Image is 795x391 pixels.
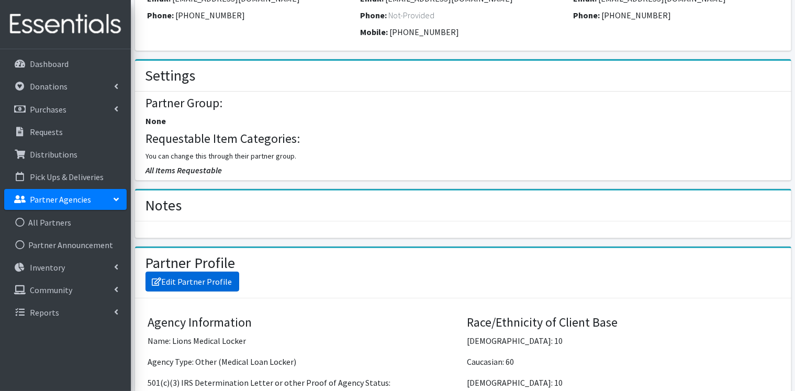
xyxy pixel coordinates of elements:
span: [PHONE_NUMBER] [602,10,671,20]
a: Inventory [4,257,127,278]
label: Phone: [574,9,600,21]
label: None [145,115,166,127]
p: You can change this through their partner group. [145,151,780,162]
span: [PHONE_NUMBER] [176,10,245,20]
p: [DEMOGRAPHIC_DATA]: 10 [467,376,778,389]
label: Phone: [148,9,174,21]
a: Community [4,280,127,300]
a: Dashboard [4,53,127,74]
p: Partner Agencies [30,194,91,205]
h4: Agency Information [148,315,459,330]
p: Agency Type: Other (Medical Loan Locker) [148,355,459,368]
p: Distributions [30,149,77,160]
p: Community [30,285,72,295]
p: Dashboard [30,59,69,69]
span: [PHONE_NUMBER] [390,27,460,37]
img: HumanEssentials [4,7,127,42]
h4: Partner Group: [145,96,780,111]
a: All Partners [4,212,127,233]
p: Pick Ups & Deliveries [30,172,104,182]
p: Name: Lions Medical Locker [148,334,459,347]
p: 501(c)(3) IRS Determination Letter or other Proof of Agency Status: [148,376,459,389]
a: Pick Ups & Deliveries [4,166,127,187]
h4: Race/Ethnicity of Client Base [467,315,778,330]
a: Partner Agencies [4,189,127,210]
p: Caucasian: 60 [467,355,778,368]
label: Mobile: [361,26,388,38]
a: Donations [4,76,127,97]
h2: Settings [145,67,196,85]
h4: Requestable Item Categories: [145,131,780,147]
p: Requests [30,127,63,137]
p: Reports [30,307,59,318]
a: Edit Partner Profile [145,272,239,292]
p: Donations [30,81,68,92]
p: Inventory [30,262,65,273]
p: [DEMOGRAPHIC_DATA]: 10 [467,334,778,347]
a: Purchases [4,99,127,120]
span: All Items Requestable [145,165,222,175]
h2: Notes [145,197,182,215]
a: Distributions [4,144,127,165]
a: Partner Announcement [4,234,127,255]
h2: Partner Profile [145,254,236,272]
a: Requests [4,121,127,142]
span: Not-Provided [389,10,435,20]
a: Reports [4,302,127,323]
label: Phone: [361,9,387,21]
p: Purchases [30,104,66,115]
